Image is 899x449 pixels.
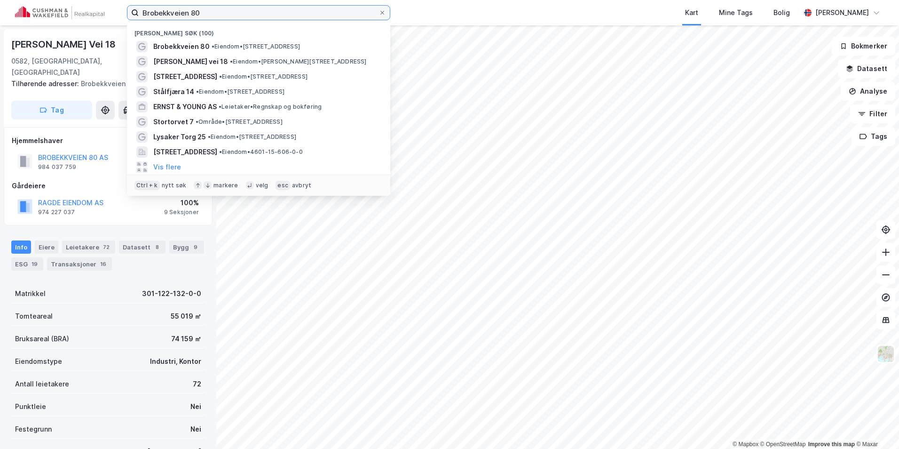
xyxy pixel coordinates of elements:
[191,242,200,252] div: 9
[11,56,131,78] div: 0582, [GEOGRAPHIC_DATA], [GEOGRAPHIC_DATA]
[852,404,899,449] div: Kontrollprogram for chat
[219,103,221,110] span: •
[276,181,290,190] div: esc
[11,101,92,120] button: Tag
[153,161,181,173] button: Vis flere
[15,424,52,435] div: Festegrunn
[35,241,58,254] div: Eiere
[841,82,895,101] button: Analyse
[773,7,790,18] div: Bolig
[15,356,62,367] div: Eiendomstype
[171,333,201,345] div: 74 159 ㎡
[852,127,895,146] button: Tags
[685,7,698,18] div: Kart
[62,241,115,254] div: Leietakere
[169,241,204,254] div: Bygg
[292,182,311,189] div: avbryt
[15,378,69,390] div: Antall leietakere
[256,182,268,189] div: velg
[196,118,198,125] span: •
[219,148,222,155] span: •
[719,7,753,18] div: Mine Tags
[808,441,855,448] a: Improve this map
[153,116,194,128] span: Stortorvet 7
[190,424,201,435] div: Nei
[153,56,228,67] span: [PERSON_NAME] vei 18
[230,58,233,65] span: •
[15,401,46,412] div: Punktleie
[47,257,112,271] div: Transaksjoner
[142,288,201,299] div: 301-122-132-0-0
[230,58,367,65] span: Eiendom • [PERSON_NAME][STREET_ADDRESS]
[196,118,283,126] span: Område • [STREET_ADDRESS]
[208,133,211,140] span: •
[152,242,162,252] div: 8
[11,241,31,254] div: Info
[815,7,869,18] div: [PERSON_NAME]
[153,131,206,143] span: Lysaker Torg 25
[219,73,308,80] span: Eiendom • [STREET_ADDRESS]
[190,401,201,412] div: Nei
[12,135,205,146] div: Hjemmelshaver
[139,6,379,20] input: Søk på adresse, matrikkel, gårdeiere, leietakere eller personer
[162,182,187,189] div: nytt søk
[196,88,199,95] span: •
[171,311,201,322] div: 55 019 ㎡
[852,404,899,449] iframe: Chat Widget
[11,37,118,52] div: [PERSON_NAME] Vei 18
[164,197,199,208] div: 100%
[98,259,108,269] div: 16
[850,104,895,123] button: Filter
[38,163,76,171] div: 984 037 759
[153,86,194,97] span: Stålfjæra 14
[153,146,217,158] span: [STREET_ADDRESS]
[193,378,201,390] div: 72
[153,101,217,112] span: ERNST & YOUNG AS
[30,259,39,269] div: 19
[153,41,210,52] span: Brobekkveien 80
[38,208,75,216] div: 974 227 037
[213,182,238,189] div: markere
[760,441,806,448] a: OpenStreetMap
[219,148,303,156] span: Eiendom • 4601-15-606-0-0
[12,180,205,192] div: Gårdeiere
[150,356,201,367] div: Industri, Kontor
[134,181,160,190] div: Ctrl + k
[127,22,390,39] div: [PERSON_NAME] søk (100)
[119,241,166,254] div: Datasett
[877,345,895,363] img: Z
[219,73,222,80] span: •
[832,37,895,56] button: Bokmerker
[219,103,322,111] span: Leietaker • Regnskap og bokføring
[733,441,758,448] a: Mapbox
[196,88,284,96] span: Eiendom • [STREET_ADDRESS]
[15,311,53,322] div: Tomteareal
[153,71,217,82] span: [STREET_ADDRESS]
[11,257,43,271] div: ESG
[11,78,197,89] div: Brobekkveien 80
[15,6,104,19] img: cushman-wakefield-realkapital-logo.202ea83816669bd177139c58696a8fa1.svg
[212,43,300,50] span: Eiendom • [STREET_ADDRESS]
[15,288,46,299] div: Matrikkel
[838,59,895,78] button: Datasett
[15,333,69,345] div: Bruksareal (BRA)
[208,133,296,141] span: Eiendom • [STREET_ADDRESS]
[11,80,81,88] span: Tilhørende adresser:
[212,43,214,50] span: •
[164,208,199,216] div: 9 Seksjoner
[101,242,111,252] div: 72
